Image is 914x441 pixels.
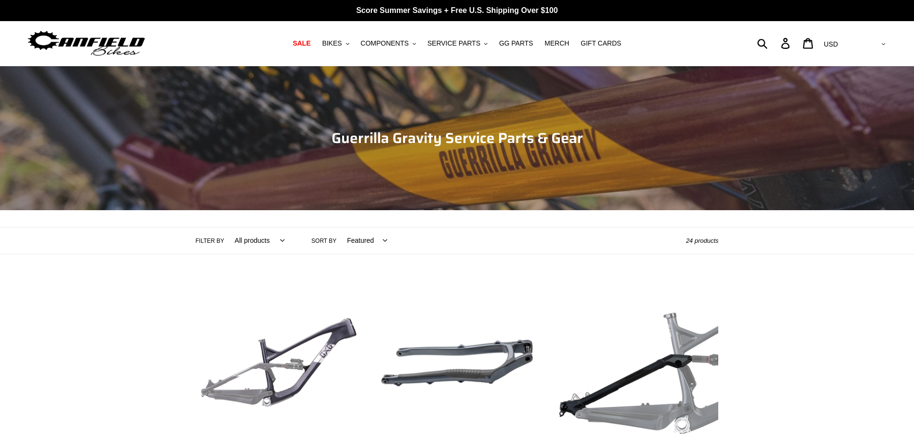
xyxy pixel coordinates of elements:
label: Sort by [311,237,336,245]
span: COMPONENTS [361,39,409,48]
a: SALE [288,37,315,50]
img: Canfield Bikes [26,28,146,59]
button: BIKES [317,37,354,50]
a: MERCH [540,37,574,50]
a: GIFT CARDS [576,37,626,50]
span: 24 products [686,237,719,244]
span: Guerrilla Gravity Service Parts & Gear [332,127,583,149]
span: GIFT CARDS [581,39,621,48]
button: SERVICE PARTS [423,37,492,50]
button: COMPONENTS [356,37,421,50]
label: Filter by [196,237,225,245]
a: GG PARTS [494,37,538,50]
span: MERCH [545,39,569,48]
span: SERVICE PARTS [427,39,480,48]
input: Search [762,33,787,54]
span: BIKES [322,39,342,48]
span: SALE [293,39,310,48]
span: GG PARTS [499,39,533,48]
